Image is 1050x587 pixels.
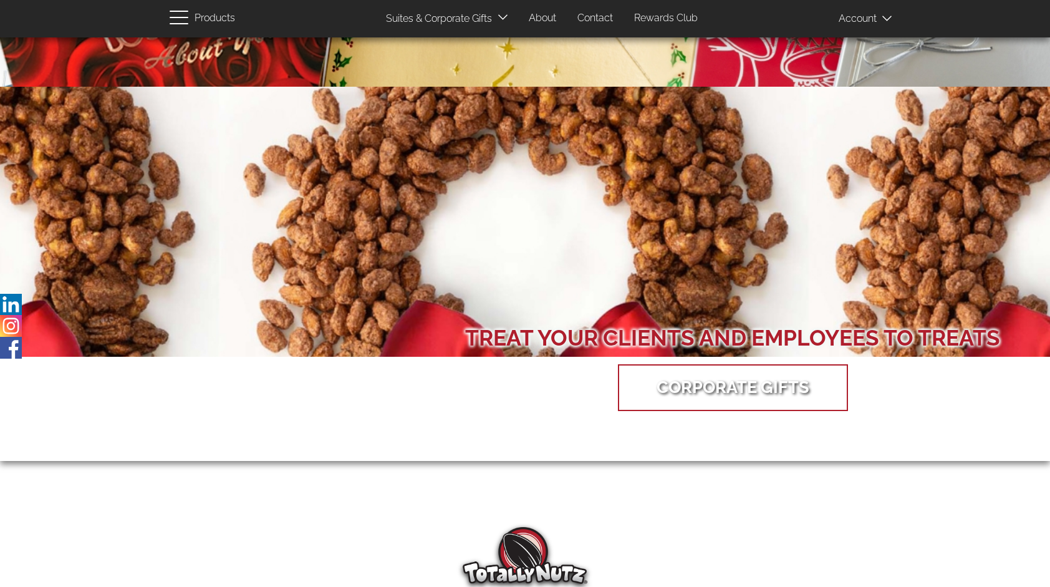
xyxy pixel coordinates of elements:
[519,6,566,31] a: About
[625,6,707,31] a: Rewards Club
[568,6,622,31] a: Contact
[463,527,587,584] img: Totally Nutz Logo
[465,323,1000,354] div: Treat your Clients and Employees to Treats
[195,9,235,27] span: Products
[638,367,828,407] a: Corporate Gifts
[377,7,496,31] a: Suites & Corporate Gifts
